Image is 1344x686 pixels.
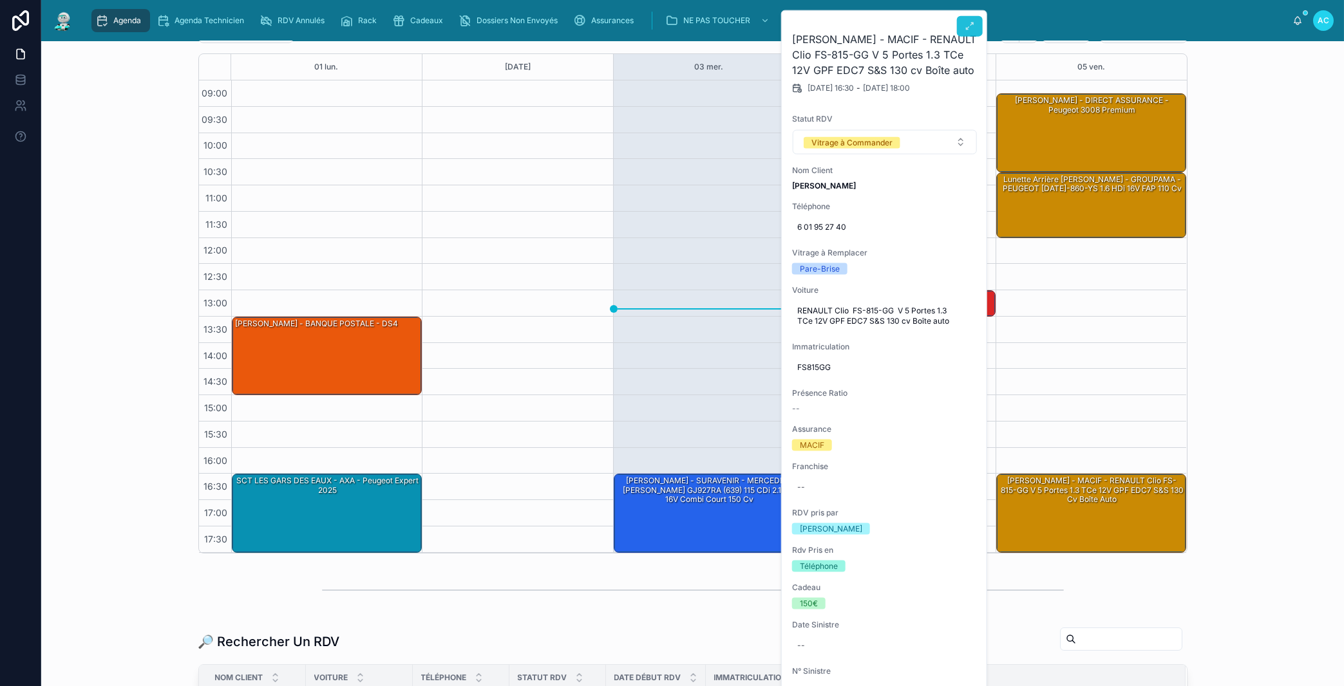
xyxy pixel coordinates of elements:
span: RDV Annulés [278,15,325,26]
span: Date Début RDV [614,672,681,683]
span: 09:00 [199,88,231,98]
div: SCT LES GARS DES EAUX - AXA - Peugeot Expert 2025 [232,474,422,552]
div: [PERSON_NAME] - MACIF - RENAULT Clio FS-815-GG V 5 Portes 1.3 TCe 12V GPF EDC7 S&S 130 cv Boîte auto [997,474,1186,552]
span: 12:30 [201,271,231,282]
a: Rack [336,9,386,32]
span: Cadeau [792,582,978,593]
a: NE PAS TOUCHER [661,9,776,32]
a: Assurances [569,9,643,32]
span: 15:30 [202,429,231,440]
div: [PERSON_NAME] - BANQUE POSTALE - DS4 [234,318,400,329]
span: FS815GG [797,362,972,373]
div: [PERSON_NAME] - SURAVENIR - MERCEDES-[PERSON_NAME] GJ927RA (639) 115 CDi 2.1 CDI 16V Combi court ... [616,475,803,505]
span: Dossiers Non Envoyés [477,15,558,26]
img: App logo [52,10,75,31]
h2: [PERSON_NAME] - MACIF - RENAULT Clio FS-815-GG V 5 Portes 1.3 TCe 12V GPF EDC7 S&S 130 cv Boîte auto [792,32,978,78]
strong: [PERSON_NAME] [792,181,856,190]
div: Pare-Brise [800,263,840,275]
span: 14:30 [201,376,231,387]
span: Nom Client [792,165,978,176]
span: Date Sinistre [792,620,978,630]
span: Rdv Pris en [792,545,978,555]
span: [DATE] 16:30 [808,83,854,93]
span: 14:00 [201,350,231,361]
div: -- [797,640,805,651]
span: -- [792,403,800,414]
span: Statut RDV [518,672,567,683]
a: RDV Annulés [256,9,334,32]
span: NE PAS TOUCHER [683,15,750,26]
span: Voiture [314,672,348,683]
span: AC [1318,15,1329,26]
span: Cadeaux [410,15,443,26]
span: 10:30 [201,166,231,177]
div: Lunette arrière [PERSON_NAME] - GROUPAMA - PEUGEOT [DATE]-860-YS 1.6 HDi 16V FAP 110 cv [997,173,1186,237]
span: Assurance [792,424,978,434]
span: 11:00 [203,192,231,203]
span: Franchise [792,461,978,472]
a: Dossiers Non Envoyés [455,9,567,32]
span: 09:30 [199,114,231,125]
span: Téléphone [421,672,467,683]
span: 11:30 [203,219,231,230]
h1: 🔎 Rechercher Un RDV [198,633,340,651]
div: [PERSON_NAME] - DIRECT ASSURANCE - Peugeot 3008 premium [997,94,1186,171]
button: [DATE] [505,54,531,80]
span: Présence Ratio [792,388,978,398]
span: Agenda [113,15,141,26]
div: Téléphone [800,561,838,572]
span: 17:00 [202,507,231,518]
span: 16:30 [201,481,231,492]
button: Select Button [793,130,977,154]
div: -- [797,482,805,492]
span: Statut RDV [792,114,978,124]
span: RDV pris par [792,508,978,518]
span: 16:00 [201,455,231,466]
div: Vitrage à Commander [811,137,893,149]
span: - [857,83,860,93]
span: Téléphone [792,201,978,212]
a: Agenda Technicien [153,9,253,32]
span: Nom Client [215,672,263,683]
div: [PERSON_NAME] [800,523,862,535]
span: 13:00 [201,297,231,308]
div: SCT LES GARS DES EAUX - AXA - Peugeot Expert 2025 [234,475,421,496]
div: Lunette arrière [PERSON_NAME] - GROUPAMA - PEUGEOT [DATE]-860-YS 1.6 HDi 16V FAP 110 cv [999,174,1186,195]
span: 17:30 [202,533,231,544]
span: 10:00 [201,140,231,151]
a: Cadeaux [388,9,452,32]
a: Agenda [91,9,150,32]
span: Voiture [792,285,978,295]
span: 6 01 95 27 40 [797,222,972,232]
span: 13:30 [201,324,231,335]
span: Agenda Technicien [175,15,244,26]
div: [PERSON_NAME] - DIRECT ASSURANCE - Peugeot 3008 premium [999,95,1186,116]
div: MACIF [800,440,824,451]
div: [PERSON_NAME] - MACIF - RENAULT Clio FS-815-GG V 5 Portes 1.3 TCe 12V GPF EDC7 S&S 130 cv Boîte auto [999,475,1186,505]
div: [PERSON_NAME] - BANQUE POSTALE - DS4 [232,317,422,394]
div: 150€ [800,598,818,609]
button: 03 mer. [694,54,723,80]
span: Immatriculation [714,672,788,683]
span: RENAULT Clio FS-815-GG V 5 Portes 1.3 TCe 12V GPF EDC7 S&S 130 cv Boîte auto [797,306,972,326]
span: Assurances [591,15,634,26]
button: 05 ven. [1077,54,1105,80]
span: [DATE] 18:00 [863,83,910,93]
span: 15:00 [202,402,231,413]
span: Vitrage à Remplacer [792,248,978,258]
button: 01 lun. [314,54,338,80]
div: [PERSON_NAME] - SURAVENIR - MERCEDES-[PERSON_NAME] GJ927RA (639) 115 CDi 2.1 CDI 16V Combi court ... [614,474,804,552]
span: Rack [358,15,377,26]
div: scrollable content [85,6,1292,35]
span: Immatriculation [792,342,978,352]
span: 12:00 [201,245,231,255]
span: N° Sinistre [792,666,978,676]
